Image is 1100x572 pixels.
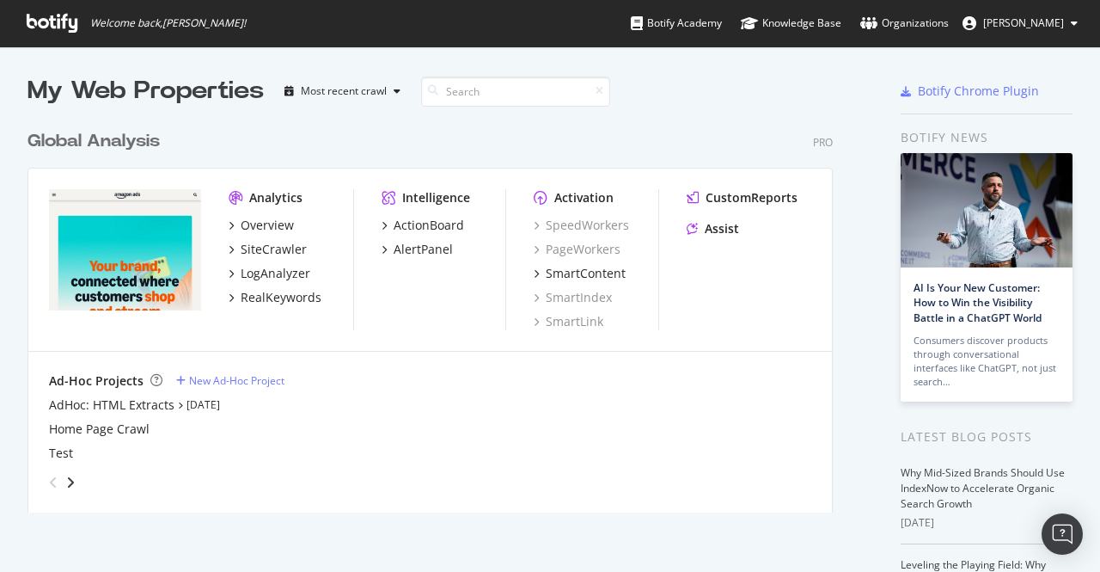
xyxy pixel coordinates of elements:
[27,129,160,154] div: Global Analysis
[901,515,1072,531] div: [DATE]
[901,83,1039,100] a: Botify Chrome Plugin
[687,189,797,206] a: CustomReports
[813,135,833,150] div: Pro
[554,189,614,206] div: Activation
[631,15,722,32] div: Botify Academy
[27,129,167,154] a: Global Analysis
[42,469,64,496] div: angle-left
[914,334,1060,389] div: Consumers discover products through conversational interfaces like ChatGPT, not just search…
[49,397,174,414] a: AdHoc: HTML Extracts
[918,83,1039,100] div: Botify Chrome Plugin
[241,241,307,258] div: SiteCrawler
[705,220,739,237] div: Assist
[241,289,321,306] div: RealKeywords
[534,313,603,330] a: SmartLink
[64,474,76,491] div: angle-right
[49,421,150,438] a: Home Page Crawl
[229,241,307,258] a: SiteCrawler
[534,241,620,258] a: PageWorkers
[186,397,220,412] a: [DATE]
[901,128,1072,147] div: Botify news
[49,372,144,390] div: Ad-Hoc Projects
[949,9,1091,37] button: [PERSON_NAME]
[546,265,626,282] div: SmartContent
[176,373,284,388] a: New Ad-Hoc Project
[49,189,201,311] img: https://advertising.amazon.com
[27,74,264,108] div: My Web Properties
[229,217,294,234] a: Overview
[49,445,73,462] a: Test
[189,373,284,388] div: New Ad-Hoc Project
[534,265,626,282] a: SmartContent
[901,427,1072,446] div: Latest Blog Posts
[741,15,841,32] div: Knowledge Base
[534,289,612,306] a: SmartIndex
[687,220,739,237] a: Assist
[241,265,310,282] div: LogAnalyzer
[534,217,629,234] a: SpeedWorkers
[901,153,1072,268] img: AI Is Your New Customer: How to Win the Visibility Battle in a ChatGPT World
[301,86,387,96] div: Most recent crawl
[90,16,246,30] span: Welcome back, [PERSON_NAME] !
[706,189,797,206] div: CustomReports
[901,465,1065,511] a: Why Mid-Sized Brands Should Use IndexNow to Accelerate Organic Search Growth
[421,77,610,107] input: Search
[229,265,310,282] a: LogAnalyzer
[229,289,321,306] a: RealKeywords
[914,280,1042,324] a: AI Is Your New Customer: How to Win the Visibility Battle in a ChatGPT World
[1042,514,1083,555] div: Open Intercom Messenger
[402,189,470,206] div: Intelligence
[249,189,302,206] div: Analytics
[278,77,407,105] button: Most recent crawl
[983,15,1064,30] span: Austin Sarles
[860,15,949,32] div: Organizations
[382,217,464,234] a: ActionBoard
[382,241,453,258] a: AlertPanel
[241,217,294,234] div: Overview
[394,217,464,234] div: ActionBoard
[394,241,453,258] div: AlertPanel
[27,108,846,513] div: grid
